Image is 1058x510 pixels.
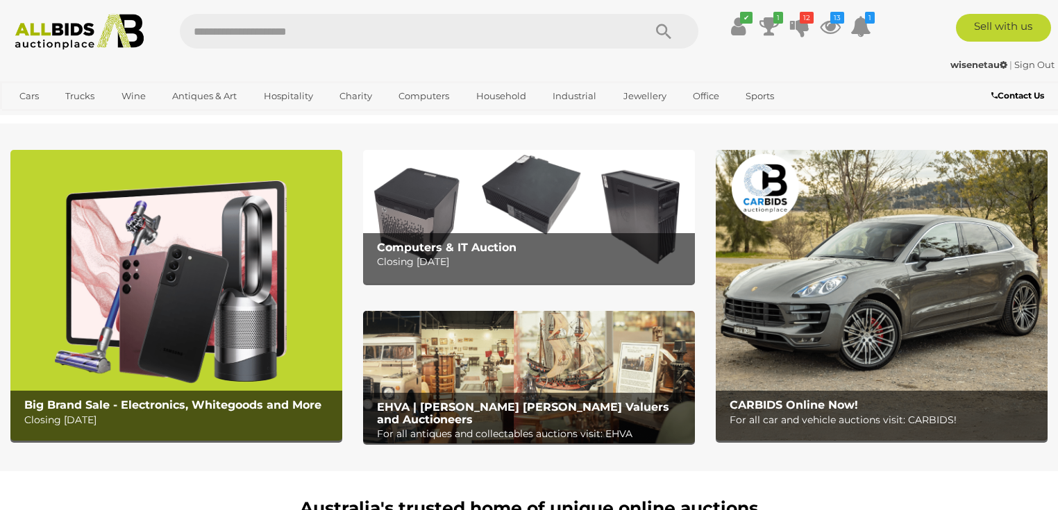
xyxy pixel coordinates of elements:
[377,425,688,443] p: For all antiques and collectables auctions visit: EHVA
[991,88,1048,103] a: Contact Us
[163,85,246,108] a: Antiques & Art
[24,398,321,411] b: Big Brand Sale - Electronics, Whitegoods and More
[544,85,605,108] a: Industrial
[614,85,675,108] a: Jewellery
[820,14,841,39] a: 13
[956,14,1051,42] a: Sell with us
[730,398,858,411] b: CARBIDS Online Now!
[759,14,780,39] a: 1
[629,14,698,49] button: Search
[10,85,48,108] a: Cars
[377,241,517,254] b: Computers & IT Auction
[728,14,749,39] a: ✔
[363,311,695,443] img: EHVA | Evans Hastings Valuers and Auctioneers
[24,411,335,429] p: Closing [DATE]
[716,150,1048,441] a: CARBIDS Online Now! CARBIDS Online Now! For all car and vehicle auctions visit: CARBIDS!
[950,59,1009,70] a: wisenetau
[716,150,1048,441] img: CARBIDS Online Now!
[850,14,871,39] a: 1
[830,12,844,24] i: 13
[865,12,875,24] i: 1
[363,150,695,282] a: Computers & IT Auction Computers & IT Auction Closing [DATE]
[1009,59,1012,70] span: |
[389,85,458,108] a: Computers
[684,85,728,108] a: Office
[800,12,814,24] i: 12
[330,85,381,108] a: Charity
[1014,59,1055,70] a: Sign Out
[8,14,151,50] img: Allbids.com.au
[363,150,695,282] img: Computers & IT Auction
[56,85,103,108] a: Trucks
[789,14,810,39] a: 12
[740,12,753,24] i: ✔
[730,411,1041,429] p: For all car and vehicle auctions visit: CARBIDS!
[737,85,783,108] a: Sports
[10,108,127,130] a: [GEOGRAPHIC_DATA]
[377,400,669,426] b: EHVA | [PERSON_NAME] [PERSON_NAME] Valuers and Auctioneers
[991,90,1044,101] b: Contact Us
[255,85,322,108] a: Hospitality
[377,253,688,271] p: Closing [DATE]
[10,150,342,441] a: Big Brand Sale - Electronics, Whitegoods and More Big Brand Sale - Electronics, Whitegoods and Mo...
[950,59,1007,70] strong: wisenetau
[112,85,155,108] a: Wine
[10,150,342,441] img: Big Brand Sale - Electronics, Whitegoods and More
[467,85,535,108] a: Household
[363,311,695,443] a: EHVA | Evans Hastings Valuers and Auctioneers EHVA | [PERSON_NAME] [PERSON_NAME] Valuers and Auct...
[773,12,783,24] i: 1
